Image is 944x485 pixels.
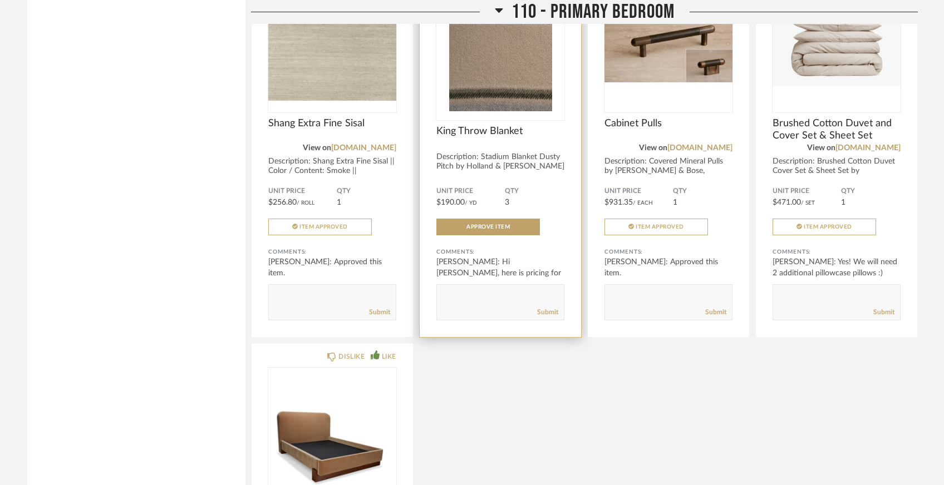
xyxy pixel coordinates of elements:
[773,256,901,279] div: [PERSON_NAME]: Yes! We will need 2 additional pillowcase pillows :)
[667,144,732,152] a: [DOMAIN_NAME]
[604,199,633,206] span: $931.35
[268,246,396,258] div: Comments:
[841,187,901,196] span: QTY
[807,144,835,152] span: View on
[801,200,815,206] span: / Set
[299,224,348,230] span: Item Approved
[835,144,901,152] a: [DOMAIN_NAME]
[436,152,564,181] div: Description: Stadium Blanket Dusty Pitch by Holland & [PERSON_NAME] || Blanket...
[773,117,901,142] span: Brushed Cotton Duvet and Cover Set & Sheet Set
[337,199,341,206] span: 1
[604,256,732,279] div: [PERSON_NAME]: Approved this item.
[773,246,901,258] div: Comments:
[705,308,726,317] a: Submit
[636,224,684,230] span: Item Approved
[268,199,297,206] span: $256.80
[633,200,653,206] span: / Each
[331,144,396,152] a: [DOMAIN_NAME]
[673,199,677,206] span: 1
[338,351,365,362] div: DISLIKE
[268,256,396,279] div: [PERSON_NAME]: Approved this item.
[604,187,673,196] span: Unit Price
[436,125,564,137] span: King Throw Blanket
[673,187,732,196] span: QTY
[773,157,901,185] div: Description: Brushed Cotton Duvet Cover Set & Sheet Set by Parachute...
[268,157,396,185] div: Description: Shang Extra Fine Sisal || Color / Content: Smoke || Installatio...
[773,199,801,206] span: $471.00
[604,219,708,235] button: Item Approved
[773,219,876,235] button: Item Approved
[303,144,331,152] span: View on
[465,200,477,206] span: / YD
[639,144,667,152] span: View on
[369,308,390,317] a: Submit
[804,224,852,230] span: Item Approved
[436,256,564,290] div: [PERSON_NAME]: Hi [PERSON_NAME], here is pricing for the end of bed blanket f...
[268,187,337,196] span: Unit Price
[436,187,505,196] span: Unit Price
[466,224,510,230] span: Approve Item
[505,199,509,206] span: 3
[604,246,732,258] div: Comments:
[841,199,845,206] span: 1
[268,117,396,130] span: Shang Extra Fine Sisal
[873,308,894,317] a: Submit
[604,157,732,185] div: Description: Covered Mineral Pulls by [PERSON_NAME] & Bose, Custom Sizes ...
[505,187,564,196] span: QTY
[773,187,841,196] span: Unit Price
[382,351,396,362] div: LIKE
[297,200,314,206] span: / Roll
[436,219,540,235] button: Approve Item
[537,308,558,317] a: Submit
[604,117,732,130] span: Cabinet Pulls
[436,199,465,206] span: $190.00
[337,187,396,196] span: QTY
[436,246,564,258] div: Comments:
[268,219,372,235] button: Item Approved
